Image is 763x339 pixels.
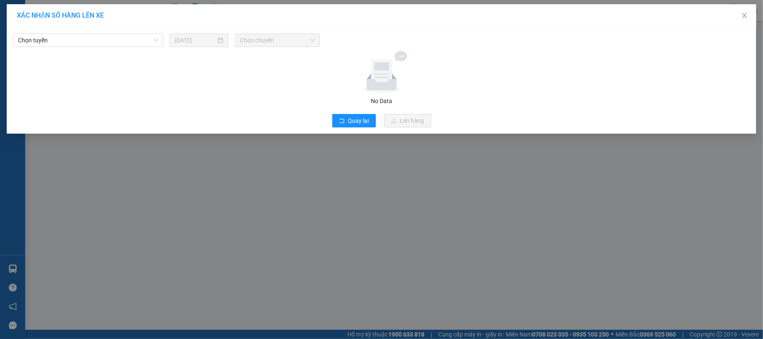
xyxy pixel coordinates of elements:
span: Chọn tuyến [18,34,158,47]
button: uploadLên hàng [384,114,431,127]
button: rollbackQuay lại [332,114,376,127]
div: No Data [12,96,751,106]
span: close [741,12,748,19]
span: rollback [339,118,345,124]
input: 11/08/2025 [175,36,216,45]
span: Quay lại [348,116,369,125]
button: Close [733,4,756,28]
span: XÁC NHẬN SỐ HÀNG LÊN XE [17,11,104,19]
span: Chọn chuyến [240,34,315,47]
